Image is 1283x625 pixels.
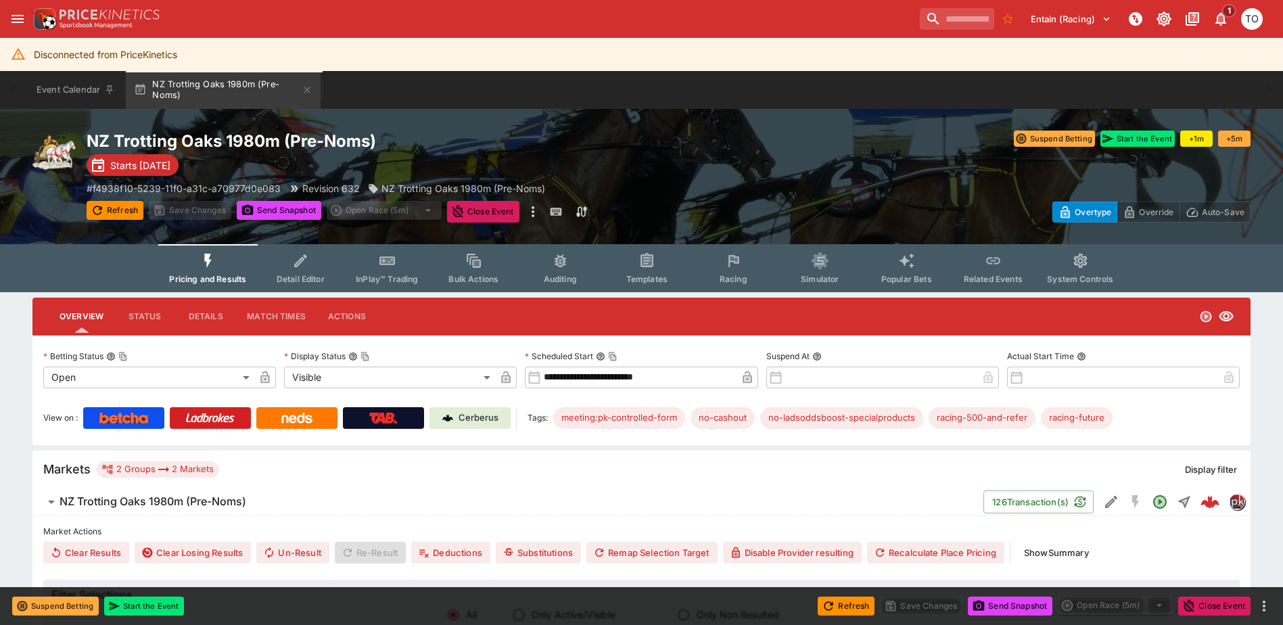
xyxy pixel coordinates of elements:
button: Scheduled StartCopy To Clipboard [596,352,605,361]
p: Actual Start Time [1007,350,1074,362]
div: Betting Target: cerberus [1041,407,1113,429]
span: Templates [626,274,668,284]
svg: Open [1199,310,1213,323]
button: Display filter [1177,459,1245,480]
div: split button [1058,596,1173,615]
button: Copy To Clipboard [608,352,617,361]
span: racing-500-and-refer [929,411,1035,425]
button: Disable Provider resulting [723,542,862,563]
div: Betting Target: cerberus [553,407,685,429]
img: harness_racing.png [32,131,76,174]
button: Edit Detail [1099,490,1123,514]
div: pricekinetics [1229,494,1245,510]
button: Straight [1172,490,1196,514]
button: Suspend Betting [12,597,99,616]
button: Start the Event [104,597,184,616]
label: Market Actions [43,522,1240,542]
button: Un-Result [256,542,329,563]
button: Overtype [1052,202,1117,223]
button: more [525,201,541,223]
button: NOT Connected to PK [1123,7,1148,31]
img: Neds [281,413,312,423]
div: Betting Target: cerberus [691,407,755,429]
div: 2 Groups 2 Markets [101,461,214,478]
h2: Copy To Clipboard [87,131,669,152]
button: NZ Trotting Oaks 1980m (Pre-Noms) [126,71,321,109]
div: Disconnected from PriceKinetics [34,42,177,67]
button: Display StatusCopy To Clipboard [348,352,358,361]
p: Cerberus [459,411,498,425]
button: Actions [317,300,377,333]
button: Match Times [236,300,317,333]
button: Deductions [411,542,490,563]
button: Clear Results [43,542,129,563]
label: Tags: [528,407,548,429]
p: Revision 632 [302,181,360,195]
span: no-cashout [691,411,755,425]
p: Betting Status [43,350,103,362]
img: Cerberus [442,413,453,423]
div: 83c97a52-bbf9-4648-97ec-01a4bdc02bb7 [1200,492,1219,511]
p: Overtype [1075,205,1111,219]
span: InPlay™ Trading [356,274,418,284]
svg: Visible [1218,308,1234,325]
button: Refresh [87,201,143,220]
div: Thomas OConnor [1241,8,1263,30]
img: Betcha [99,413,148,423]
button: +1m [1180,131,1213,147]
span: Related Events [964,274,1023,284]
button: Override [1117,202,1180,223]
span: no-ladsoddsboost-specialproducts [760,411,923,425]
button: Copy To Clipboard [360,352,370,361]
button: Send Snapshot [968,597,1052,616]
button: Close Event [447,201,519,223]
button: Suspend At [812,352,822,361]
span: Pricing and Results [169,274,246,284]
button: Details [175,300,236,333]
button: Substitutions [496,542,581,563]
p: Scheduled Start [525,350,593,362]
button: Actual Start Time [1077,352,1086,361]
img: logo-cerberus--red.svg [1200,492,1219,511]
span: Auditing [544,274,577,284]
img: TabNZ [369,413,398,423]
span: Simulator [801,274,839,284]
a: Cerberus [429,407,511,429]
button: open drawer [5,7,30,31]
button: Recalculate Place Pricing [867,542,1004,563]
span: Racing [720,274,747,284]
a: 83c97a52-bbf9-4648-97ec-01a4bdc02bb7 [1196,488,1223,515]
h5: Markets [43,461,91,477]
span: 1 [1222,4,1236,18]
svg: Open [1152,494,1168,510]
img: Ladbrokes [185,413,235,423]
div: Visible [284,367,495,388]
p: Display Status [284,350,346,362]
input: search [920,8,994,30]
img: Sportsbook Management [60,22,133,28]
div: NZ Trotting Oaks 1980m (Pre-Noms) [368,181,545,195]
button: 126Transaction(s) [983,490,1094,513]
h6: NZ Trotting Oaks 1980m (Pre-Noms) [60,494,246,509]
button: ShowSummary [1016,542,1097,563]
span: Detail Editor [277,274,325,284]
span: Bulk Actions [448,274,498,284]
p: Copy To Clipboard [87,181,281,195]
button: Remap Selection Target [586,542,718,563]
button: Auto-Save [1180,202,1251,223]
span: Popular Bets [881,274,932,284]
button: SGM Disabled [1123,490,1148,514]
button: Refresh [818,597,874,616]
div: Betting Target: cerberus [760,407,923,429]
div: split button [327,201,442,220]
button: Event Calendar [28,71,123,109]
button: Betting StatusCopy To Clipboard [106,352,116,361]
button: Copy To Clipboard [118,352,128,361]
button: more [1256,598,1272,614]
button: Overview [49,300,114,333]
p: Auto-Save [1202,205,1244,219]
img: pricekinetics [1230,494,1244,509]
p: Override [1139,205,1173,219]
span: System Controls [1047,274,1113,284]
